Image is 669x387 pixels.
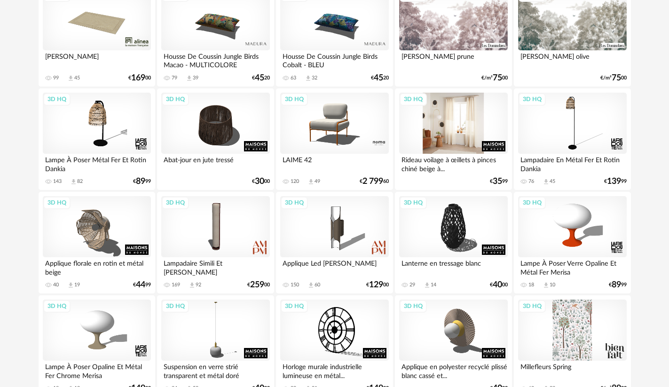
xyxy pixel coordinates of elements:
[74,282,80,288] div: 19
[493,178,502,185] span: 35
[281,93,308,105] div: 3D HQ
[395,88,512,190] a: 3D HQ Rideau voilage à œillets à pinces chiné beige à... €3599
[162,300,189,312] div: 3D HQ
[481,75,508,81] div: €/m² 00
[43,361,151,379] div: Lampe À Poser Opaline Et Métal Fer Chrome Merisa
[307,282,315,289] span: Download icon
[305,75,312,82] span: Download icon
[607,178,621,185] span: 139
[133,282,151,288] div: € 99
[250,282,264,288] span: 259
[400,197,427,209] div: 3D HQ
[514,192,630,293] a: 3D HQ Lampe À Poser Verre Opaline Et Métal Fer Merisa 18 Download icon 10 €8999
[53,282,59,288] div: 40
[193,75,198,81] div: 39
[518,361,626,379] div: Millefleurs Spring
[196,282,201,288] div: 92
[43,257,151,276] div: Applique florale en rotin et métal beige
[399,154,507,173] div: Rideau voilage à œillets à pinces chiné beige à...
[172,282,180,288] div: 169
[43,300,71,312] div: 3D HQ
[291,282,299,288] div: 150
[291,75,296,81] div: 63
[280,361,388,379] div: Horloge murale industrielle lumineuse en métal...
[360,178,389,185] div: € 60
[612,75,621,81] span: 75
[490,178,508,185] div: € 99
[43,154,151,173] div: Lampe À Poser Métal Fer Et Rotin Dankia
[74,75,80,81] div: 45
[307,178,315,185] span: Download icon
[399,50,507,69] div: [PERSON_NAME] prune
[276,88,393,190] a: 3D HQ LAIME 42 120 Download icon 49 €2 79960
[543,178,550,185] span: Download icon
[281,300,308,312] div: 3D HQ
[493,75,502,81] span: 75
[600,75,627,81] div: €/m² 00
[280,154,388,173] div: LAIME 42
[162,197,189,209] div: 3D HQ
[400,300,427,312] div: 3D HQ
[519,300,546,312] div: 3D HQ
[161,50,269,69] div: Housse De Coussin Jungle Birds Macao - MULTICOLORE
[493,282,502,288] span: 40
[312,75,317,81] div: 32
[550,178,555,185] div: 45
[255,75,264,81] span: 45
[161,154,269,173] div: Abat-jour en jute tressé
[189,282,196,289] span: Download icon
[252,75,270,81] div: € 20
[399,257,507,276] div: Lanterne en tressage blanc
[612,282,621,288] span: 89
[128,75,151,81] div: € 00
[39,192,155,293] a: 3D HQ Applique florale en rotin et métal beige 40 Download icon 19 €4499
[157,192,274,293] a: 3D HQ Lampadaire Simili Et [PERSON_NAME] 169 Download icon 92 €25900
[67,282,74,289] span: Download icon
[519,197,546,209] div: 3D HQ
[162,93,189,105] div: 3D HQ
[276,192,393,293] a: 3D HQ Applique Led [PERSON_NAME] 150 Download icon 60 €12900
[315,282,320,288] div: 60
[518,154,626,173] div: Lampadaire En Métal Fer Et Rotin Dankia
[161,257,269,276] div: Lampadaire Simili Et [PERSON_NAME]
[186,75,193,82] span: Download icon
[543,282,550,289] span: Download icon
[369,282,383,288] span: 129
[43,93,71,105] div: 3D HQ
[518,50,626,69] div: [PERSON_NAME] olive
[424,282,431,289] span: Download icon
[43,50,151,69] div: [PERSON_NAME]
[161,361,269,379] div: Suspension en verre strié transparent et métal doré
[518,257,626,276] div: Lampe À Poser Verre Opaline Et Métal Fer Merisa
[39,88,155,190] a: 3D HQ Lampe À Poser Métal Fer Et Rotin Dankia 143 Download icon 82 €8999
[70,178,77,185] span: Download icon
[133,178,151,185] div: € 99
[136,282,145,288] span: 44
[399,361,507,379] div: Applique en polyester recyclé plissé blanc cassé et...
[528,178,534,185] div: 76
[315,178,320,185] div: 49
[362,178,383,185] span: 2 799
[431,282,436,288] div: 14
[366,282,389,288] div: € 00
[157,88,274,190] a: 3D HQ Abat-jour en jute tressé €3000
[374,75,383,81] span: 45
[136,178,145,185] span: 89
[43,197,71,209] div: 3D HQ
[514,88,630,190] a: 3D HQ Lampadaire En Métal Fer Et Rotin Dankia 76 Download icon 45 €13999
[400,93,427,105] div: 3D HQ
[395,192,512,293] a: 3D HQ Lanterne en tressage blanc 29 Download icon 14 €4000
[252,178,270,185] div: € 00
[609,282,627,288] div: € 99
[280,257,388,276] div: Applique Led [PERSON_NAME]
[247,282,270,288] div: € 00
[519,93,546,105] div: 3D HQ
[409,282,415,288] div: 29
[528,282,534,288] div: 18
[77,178,83,185] div: 82
[53,178,62,185] div: 143
[604,178,627,185] div: € 99
[172,75,177,81] div: 79
[371,75,389,81] div: € 20
[280,50,388,69] div: Housse De Coussin Jungle Birds Cobalt - BLEU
